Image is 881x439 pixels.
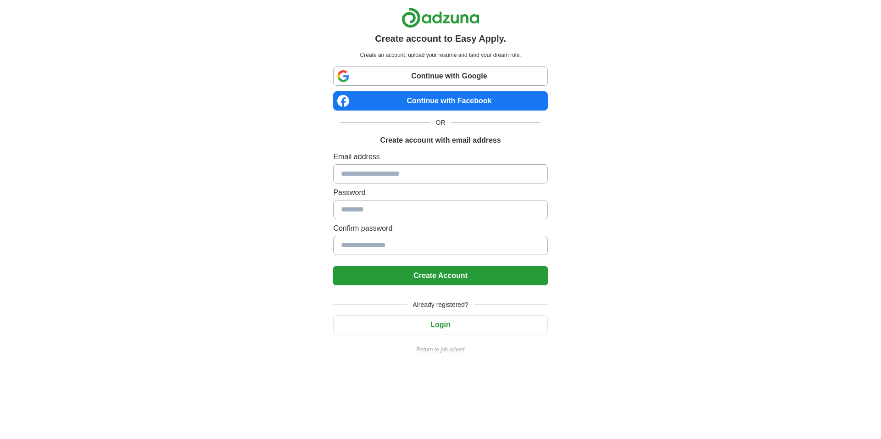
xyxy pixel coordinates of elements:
[333,187,547,198] label: Password
[407,300,474,310] span: Already registered?
[333,321,547,328] a: Login
[333,91,547,111] a: Continue with Facebook
[333,345,547,354] a: Return to job advert
[333,67,547,86] a: Continue with Google
[333,151,547,162] label: Email address
[375,32,506,45] h1: Create account to Easy Apply.
[333,223,547,234] label: Confirm password
[335,51,546,59] p: Create an account, upload your resume and land your dream role.
[333,266,547,285] button: Create Account
[401,7,480,28] img: Adzuna logo
[430,118,451,128] span: OR
[380,135,501,146] h1: Create account with email address
[333,315,547,334] button: Login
